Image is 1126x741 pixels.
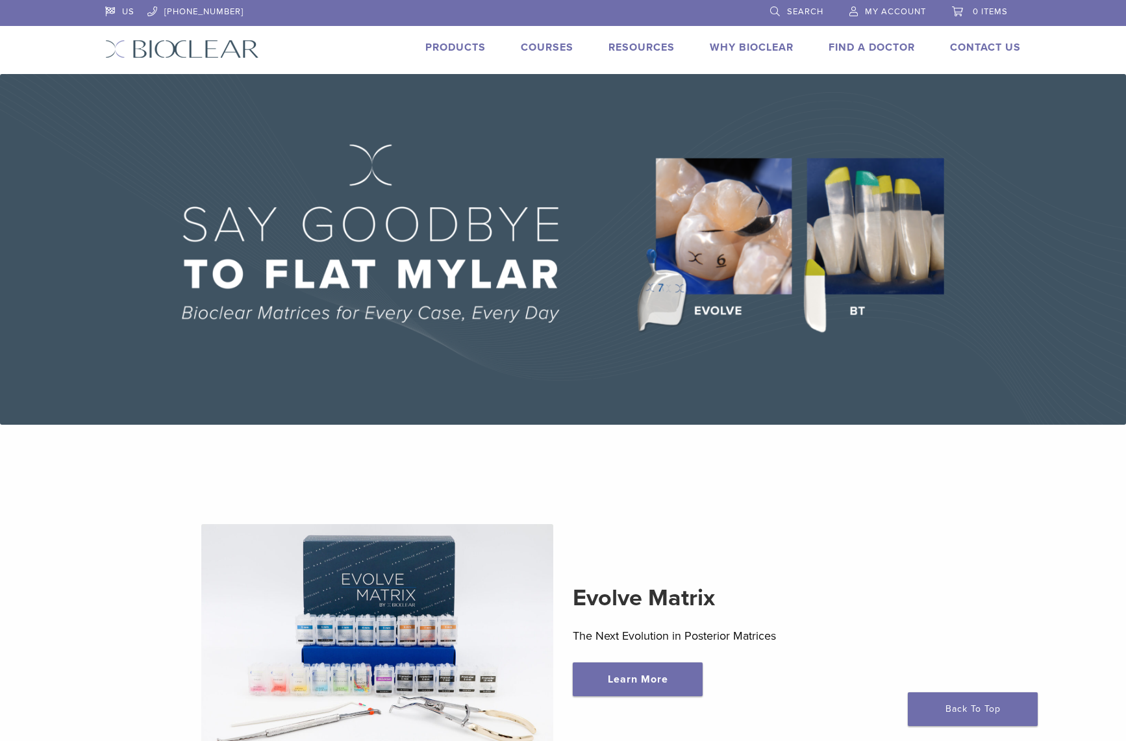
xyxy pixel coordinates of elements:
a: Find A Doctor [829,41,915,54]
a: Courses [521,41,573,54]
a: Contact Us [950,41,1021,54]
a: Products [425,41,486,54]
a: Learn More [573,662,703,696]
a: Back To Top [908,692,1038,726]
a: Resources [608,41,675,54]
span: Search [787,6,823,17]
span: My Account [865,6,926,17]
span: 0 items [973,6,1008,17]
h2: Evolve Matrix [573,583,925,614]
a: Why Bioclear [710,41,794,54]
img: Bioclear [105,40,259,58]
p: The Next Evolution in Posterior Matrices [573,626,925,646]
